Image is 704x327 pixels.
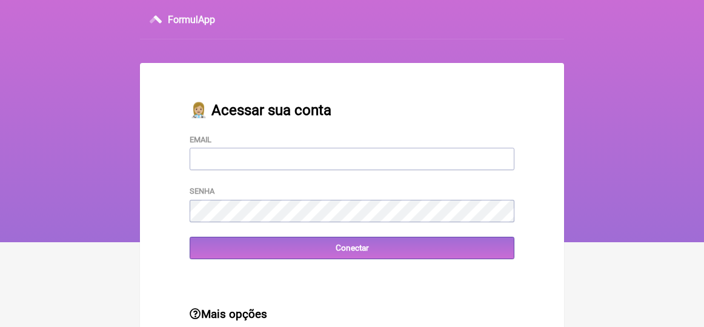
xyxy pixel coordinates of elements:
[190,308,514,321] h3: Mais opções
[190,187,214,196] label: Senha
[190,102,514,119] h2: 👩🏼‍⚕️ Acessar sua conta
[168,14,215,25] h3: FormulApp
[190,135,211,144] label: Email
[190,237,514,259] input: Conectar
